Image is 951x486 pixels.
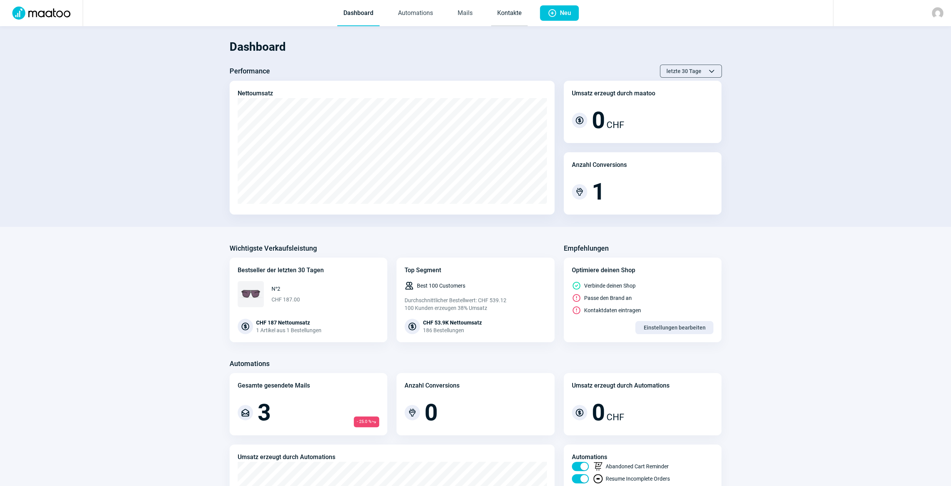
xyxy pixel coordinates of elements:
img: Logo [8,7,75,20]
h1: Dashboard [230,34,722,60]
div: CHF 53.9K Nettoumsatz [423,319,482,326]
a: Mails [451,1,479,26]
span: Einstellungen bearbeiten [643,321,705,334]
div: Bestseller der letzten 30 Tagen [238,266,380,275]
span: 1 [592,180,605,203]
a: Dashboard [337,1,380,26]
span: letzte 30 Tage [666,65,701,77]
span: 3 [258,401,271,424]
div: Durchschnittlicher Bestellwert: CHF 539.12 100 Kunden erzeugen 38% Umsatz [405,296,546,312]
span: N°2 [271,285,300,293]
div: Umsatz erzeugt durch Automations [572,381,670,390]
img: 68x68 [238,281,264,307]
div: Nettoumsatz [238,89,273,98]
div: Optimiere deinen Shop [572,266,714,275]
div: Umsatz erzeugt durch maatoo [572,89,655,98]
h3: Empfehlungen [564,242,609,255]
img: avatar [932,7,943,19]
button: Neu [540,5,579,21]
span: 0 [592,401,605,424]
div: 1 Artikel aus 1 Bestellungen [256,326,321,334]
span: Resume Incomplete Orders [606,475,670,483]
div: Top Segment [405,266,546,275]
span: CHF [606,410,624,424]
h3: Performance [230,65,270,77]
div: Umsatz erzeugt durch Automations [238,453,335,462]
div: 186 Bestellungen [423,326,482,334]
div: Anzahl Conversions [405,381,460,390]
span: Verbinde deinen Shop [584,282,636,290]
span: Neu [560,5,571,21]
div: Gesamte gesendete Mails [238,381,310,390]
div: CHF 187 Nettoumsatz [256,319,321,326]
span: - 25.0 % [354,416,379,427]
div: Automations [572,453,714,462]
button: Einstellungen bearbeiten [635,321,713,334]
span: 0 [425,401,438,424]
span: Abandoned Cart Reminder [606,463,669,470]
a: Automations [392,1,439,26]
span: Kontaktdaten eintragen [584,306,641,314]
span: CHF 187.00 [271,296,300,303]
span: CHF [606,118,624,132]
a: Kontakte [491,1,528,26]
span: Passe den Brand an [584,294,632,302]
h3: Automations [230,358,270,370]
h3: Wichtigste Verkaufsleistung [230,242,317,255]
span: 0 [592,109,605,132]
span: Best 100 Customers [417,282,465,290]
div: Anzahl Conversions [572,160,627,170]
